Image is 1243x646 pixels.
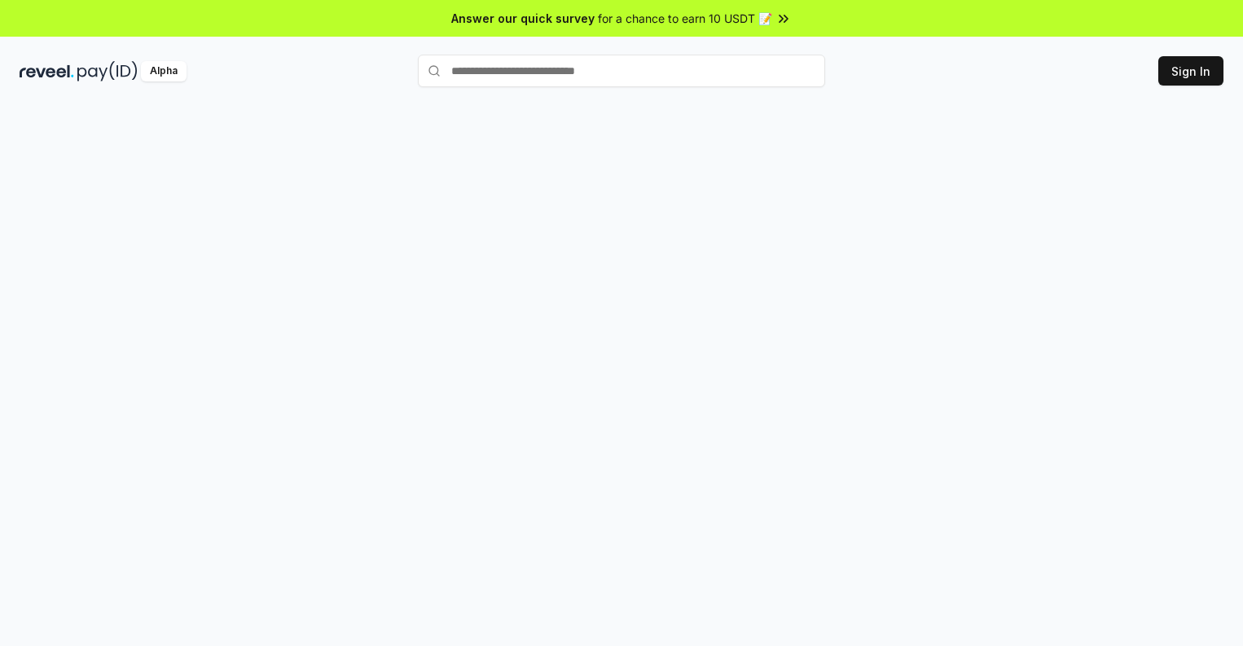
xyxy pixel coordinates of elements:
[1158,56,1223,86] button: Sign In
[451,10,595,27] span: Answer our quick survey
[598,10,772,27] span: for a chance to earn 10 USDT 📝
[77,61,138,81] img: pay_id
[141,61,187,81] div: Alpha
[20,61,74,81] img: reveel_dark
